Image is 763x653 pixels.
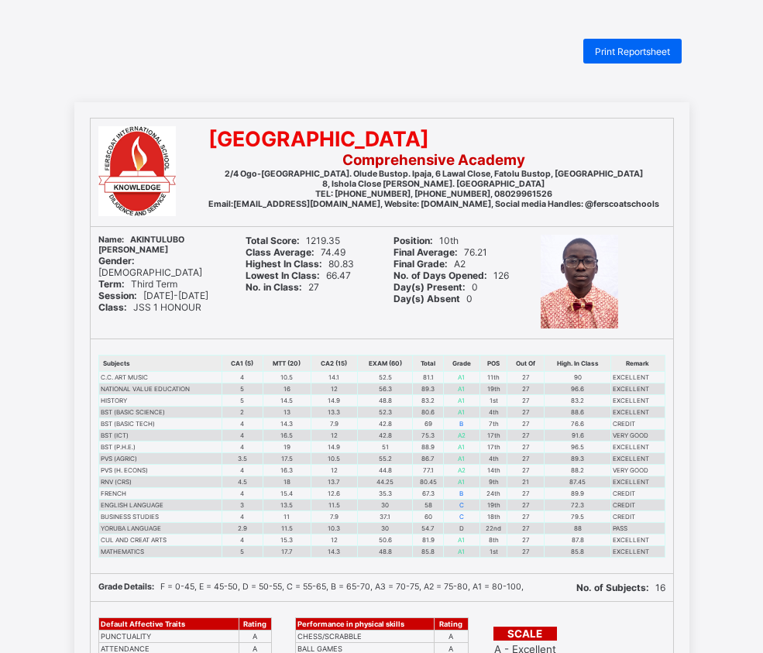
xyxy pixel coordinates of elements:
[98,499,222,510] td: ENGLISH LANGUAGE
[611,464,665,476] td: VERY GOOD
[263,383,311,394] td: 16
[222,487,263,499] td: 4
[545,499,611,510] td: 72.3
[507,383,545,394] td: 27
[263,355,311,371] th: MTT (20)
[413,394,444,406] td: 83.2
[222,452,263,464] td: 3.5
[479,383,507,394] td: 19th
[263,452,311,464] td: 17.5
[311,355,358,371] th: CA2 (15)
[479,355,507,371] th: POS
[545,545,611,557] td: 85.8
[357,371,413,383] td: 52.5
[98,406,222,418] td: BST (BASIC SCIENCE)
[479,534,507,545] td: 8th
[357,534,413,545] td: 50.6
[98,290,137,301] b: Session:
[507,534,545,545] td: 27
[311,441,358,452] td: 14.9
[611,487,665,499] td: CREDIT
[545,371,611,383] td: 90
[444,418,479,429] td: B
[98,418,222,429] td: BST (BASIC TECH)
[246,235,300,246] b: Total Score:
[413,545,444,557] td: 85.8
[611,452,665,464] td: EXCELLENT
[98,429,222,441] td: BST (ICT)
[394,246,487,258] span: 76.21
[545,383,611,394] td: 96.6
[611,534,665,545] td: EXCELLENT
[357,355,413,371] th: EXAM (60)
[394,235,433,246] b: Position:
[413,371,444,383] td: 81.1
[98,476,222,487] td: RNV (CRS)
[576,582,665,593] span: 16
[98,255,202,278] span: [DEMOGRAPHIC_DATA]
[479,510,507,522] td: 18th
[394,281,478,293] span: 0
[444,476,479,487] td: A1
[98,394,222,406] td: HISTORY
[222,418,263,429] td: 4
[479,418,507,429] td: 7th
[357,499,413,510] td: 30
[342,151,525,169] b: Comprehensive Academy
[479,487,507,499] td: 24th
[357,545,413,557] td: 48.8
[357,429,413,441] td: 42.8
[98,464,222,476] td: PVS (H. ECONS)
[263,510,311,522] td: 11
[545,487,611,499] td: 89.9
[507,452,545,464] td: 27
[507,355,545,371] th: Out Of
[479,499,507,510] td: 19th
[246,281,319,293] span: 27
[434,630,468,642] td: A
[98,383,222,394] td: NATIONAL VALUE EDUCATION
[357,510,413,522] td: 37.1
[98,235,124,245] b: Name:
[507,406,545,418] td: 27
[413,487,444,499] td: 67.3
[222,464,263,476] td: 4
[444,355,479,371] th: Grade
[507,476,545,487] td: 21
[98,355,222,371] th: Subjects
[246,270,320,281] b: Lowest In Class:
[444,464,479,476] td: A2
[246,258,354,270] span: 80.83
[611,383,665,394] td: EXCELLENT
[444,383,479,394] td: A1
[444,441,479,452] td: A1
[611,510,665,522] td: CREDIT
[98,582,524,592] span: F = 0-45, E = 45-50, D = 50-55, C = 55-65, B = 65-70, A3 = 70-75, A2 = 75-80, A1 = 80-100,
[311,487,358,499] td: 12.6
[295,630,434,642] td: CHESS/SCRABBLE
[98,487,222,499] td: FRENCH
[98,545,222,557] td: MATHEMATICS
[263,545,311,557] td: 17.7
[311,371,358,383] td: 14.1
[246,270,351,281] span: 66.47
[444,394,479,406] td: A1
[507,371,545,383] td: 27
[479,545,507,557] td: 1st
[222,534,263,545] td: 4
[507,464,545,476] td: 27
[98,301,201,313] span: JSS 1 HONOUR
[507,487,545,499] td: 27
[357,418,413,429] td: 42.8
[394,258,466,270] span: A2
[98,301,127,313] b: Class:
[98,617,239,630] th: Default Affective Traits
[222,499,263,510] td: 3
[611,522,665,534] td: PASS
[311,429,358,441] td: 12
[479,522,507,534] td: 22nd
[611,406,665,418] td: EXCELLENT
[311,383,358,394] td: 12
[357,522,413,534] td: 30
[413,429,444,441] td: 75.3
